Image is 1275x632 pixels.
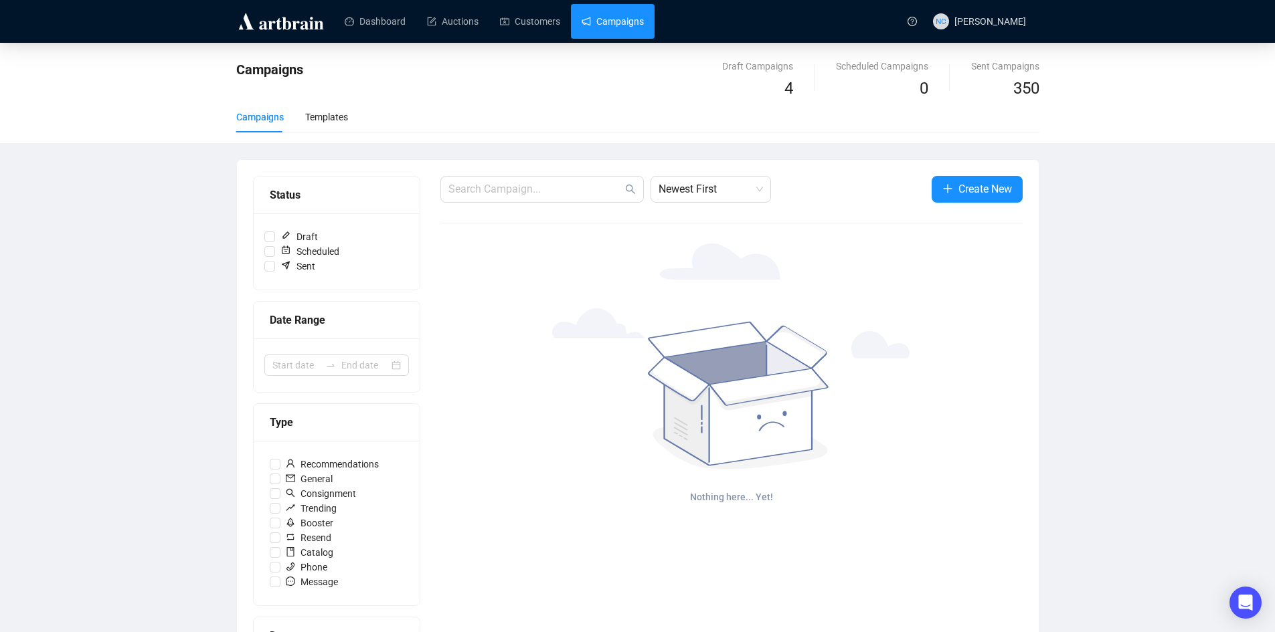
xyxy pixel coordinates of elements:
a: Dashboard [345,4,406,39]
span: book [286,547,295,556]
span: Phone [280,560,333,574]
span: Message [280,574,343,589]
a: Auctions [427,4,479,39]
span: General [280,471,338,486]
span: retweet [286,532,295,542]
input: End date [341,358,389,373]
a: Customers [500,4,560,39]
span: NC [936,15,946,27]
button: Create New [932,176,1023,203]
span: rocket [286,518,295,527]
div: Templates [305,110,348,124]
span: question-circle [908,17,917,26]
span: Recommendations [280,457,384,471]
div: Type [270,414,404,431]
input: Start date [272,358,320,373]
span: Sent [275,259,321,274]
span: message [286,576,295,586]
span: Catalog [280,545,339,560]
span: to [325,360,336,371]
img: logo [236,11,326,32]
span: user [286,459,295,468]
span: Consignment [280,486,361,501]
div: Campaigns [236,110,284,124]
span: search [625,184,636,195]
span: 350 [1013,79,1039,98]
div: Sent Campaigns [971,59,1039,74]
span: Draft [275,229,323,244]
div: Draft Campaigns [722,59,793,74]
span: Booster [280,516,339,530]
a: Campaigns [582,4,644,39]
span: rise [286,503,295,512]
span: mail [286,473,295,483]
div: Open Intercom Messenger [1229,587,1262,619]
span: [PERSON_NAME] [954,16,1026,27]
span: Campaigns [236,62,303,78]
p: Nothing here... Yet! [440,490,1023,516]
input: Search Campaign... [448,181,622,197]
span: Resend [280,530,337,545]
div: Scheduled Campaigns [836,59,928,74]
span: phone [286,562,295,571]
span: Trending [280,501,342,516]
span: Newest First [659,177,763,202]
span: search [286,488,295,498]
span: plus [942,183,953,194]
span: Scheduled [275,244,345,259]
img: sadBox.svg [552,243,910,469]
span: 4 [784,79,793,98]
div: Date Range [270,312,404,328]
span: Create New [958,181,1012,197]
span: 0 [920,79,928,98]
span: swap-right [325,360,336,371]
div: Status [270,187,404,203]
